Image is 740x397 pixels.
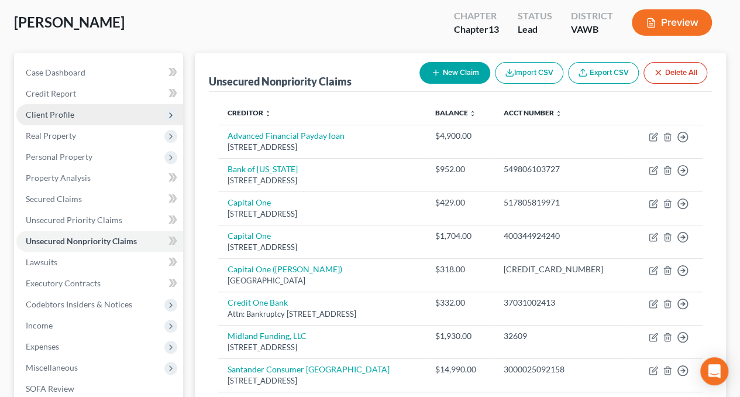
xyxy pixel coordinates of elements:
i: unfold_more [469,110,476,117]
button: Delete All [643,62,707,84]
div: [STREET_ADDRESS] [228,208,417,220]
a: Property Analysis [16,167,183,189]
a: Executory Contracts [16,273,183,294]
div: $4,900.00 [435,130,485,142]
div: 32609 [504,330,621,342]
div: $14,990.00 [435,364,485,375]
a: Capital One ([PERSON_NAME]) [228,264,342,274]
div: Chapter [454,9,499,23]
div: 400344924240 [504,230,621,242]
div: 3000025092158 [504,364,621,375]
span: SOFA Review [26,384,74,393]
span: Miscellaneous [26,362,78,372]
div: $429.00 [435,197,485,208]
span: [PERSON_NAME] [14,13,125,30]
a: Santander Consumer [GEOGRAPHIC_DATA] [228,364,390,374]
span: Codebtors Insiders & Notices [26,299,132,309]
a: Creditor unfold_more [228,108,271,117]
a: Lawsuits [16,252,183,273]
div: $332.00 [435,297,485,309]
span: Client Profile [26,109,74,119]
div: VAWB [571,23,613,36]
span: Expenses [26,341,59,351]
a: Balance unfold_more [435,108,476,117]
span: 13 [488,23,499,35]
div: $952.00 [435,163,485,175]
span: Secured Claims [26,194,82,204]
button: Import CSV [495,62,563,84]
div: $1,704.00 [435,230,485,242]
span: Unsecured Nonpriority Claims [26,236,137,246]
div: 517805819971 [504,197,621,208]
a: Unsecured Nonpriority Claims [16,231,183,252]
span: Unsecured Priority Claims [26,215,122,225]
div: Status [518,9,552,23]
button: Preview [632,9,712,36]
div: [STREET_ADDRESS] [228,375,417,386]
div: Open Intercom Messenger [700,357,728,385]
div: $318.00 [435,263,485,275]
a: Capital One [228,231,271,241]
div: [STREET_ADDRESS] [228,342,417,353]
a: Advanced Financial Payday loan [228,131,345,141]
div: [GEOGRAPHIC_DATA] [228,275,417,286]
span: Property Analysis [26,173,91,183]
div: [CREDIT_CARD_NUMBER] [504,263,621,275]
a: Credit One Bank [228,297,288,307]
a: Midland Funding, LLC [228,331,307,341]
a: Unsecured Priority Claims [16,210,183,231]
div: Unsecured Nonpriority Claims [209,74,352,88]
div: Attn: Bankruptcy [STREET_ADDRESS] [228,309,417,320]
i: unfold_more [555,110,562,117]
div: [STREET_ADDRESS] [228,175,417,186]
span: Executory Contracts [26,278,101,288]
i: unfold_more [264,110,271,117]
a: Capital One [228,197,271,207]
span: Lawsuits [26,257,57,267]
button: New Claim [419,62,490,84]
div: [STREET_ADDRESS] [228,242,417,253]
a: Acct Number unfold_more [504,108,562,117]
div: 37031002413 [504,297,621,309]
div: Lead [518,23,552,36]
span: Real Property [26,131,76,141]
span: Income [26,320,53,330]
div: Chapter [454,23,499,36]
div: $1,930.00 [435,330,485,342]
div: [STREET_ADDRESS] [228,142,417,153]
a: Case Dashboard [16,62,183,83]
div: 549806103727 [504,163,621,175]
span: Personal Property [26,152,92,162]
a: Export CSV [568,62,639,84]
div: District [571,9,613,23]
a: Bank of [US_STATE] [228,164,298,174]
span: Credit Report [26,88,76,98]
a: Credit Report [16,83,183,104]
span: Case Dashboard [26,67,85,77]
a: Secured Claims [16,189,183,210]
